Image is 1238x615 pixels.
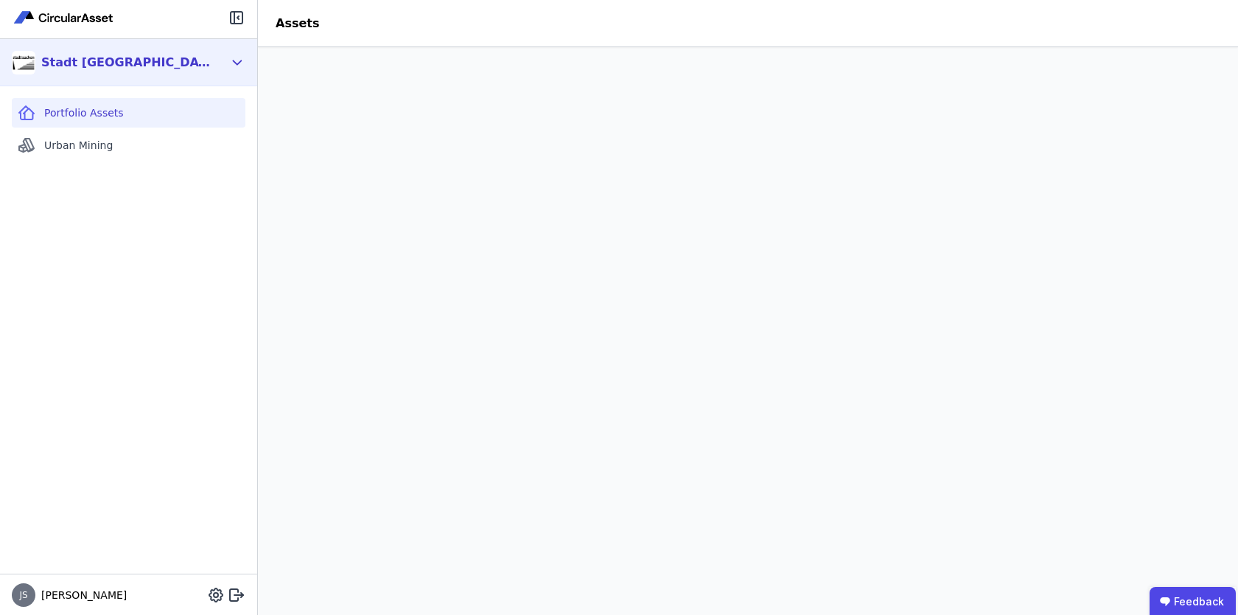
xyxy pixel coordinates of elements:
[44,105,124,120] span: Portfolio Assets
[35,588,127,602] span: [PERSON_NAME]
[41,54,211,72] div: Stadt [GEOGRAPHIC_DATA] Gebäudemanagement
[44,138,113,153] span: Urban Mining
[12,9,116,27] img: Concular
[258,47,1238,615] iframe: retool
[12,51,35,74] img: Stadt Aachen Gebäudemanagement
[19,591,27,600] span: JS
[258,15,337,32] div: Assets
